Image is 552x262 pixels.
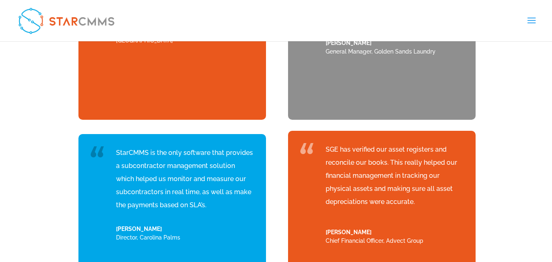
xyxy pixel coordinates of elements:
span: , [383,237,384,244]
span: [PERSON_NAME] [116,225,254,233]
span: Golden Sands Laundry [374,48,436,55]
p: SGE has verified our asset registers and reconcile our books. This really helped our financial ma... [326,143,464,215]
span: , [137,234,138,241]
span: [PERSON_NAME] [326,39,464,47]
iframe: Chat Widget [511,223,552,262]
span: Wyndham [GEOGRAPHIC_DATA] [116,29,211,44]
span: Director [116,234,137,241]
span: Carolina Palms [140,234,180,241]
div: StarCMMS is the only software that provides a subcontractor management solution which helped us m... [116,146,254,212]
span: General Manager [326,48,371,55]
img: StarCMMS [14,3,119,38]
span: Advect Group [386,237,423,244]
span: , [371,48,373,55]
span: Chief Financial Officer [326,237,383,244]
span: [PERSON_NAME] [326,228,464,237]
